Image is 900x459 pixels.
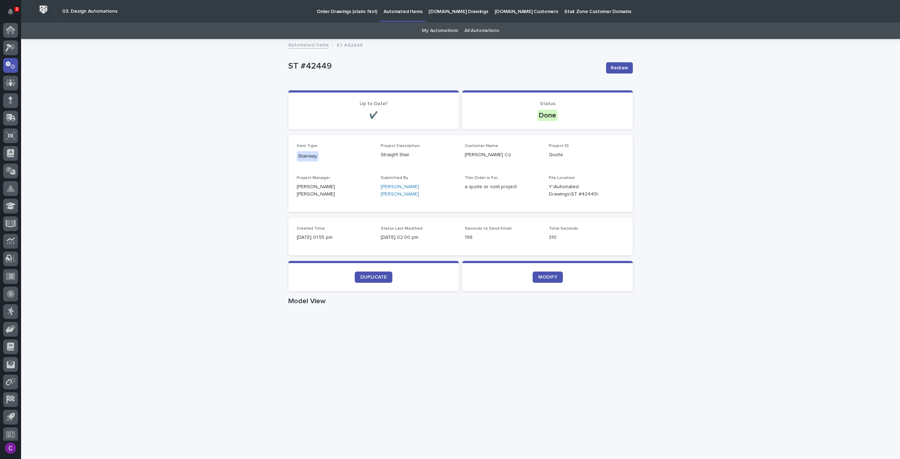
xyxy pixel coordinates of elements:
a: Automated Items [288,40,329,49]
button: Redraw [606,62,633,74]
p: 310 [549,234,624,241]
span: Created Time [297,227,325,231]
p: Quote [549,151,624,159]
p: [DATE] 01:55 pm [297,234,372,241]
span: File Location [549,176,575,180]
span: Project Manager [297,176,330,180]
a: MODIFY [533,272,563,283]
a: DUPLICATE [355,272,392,283]
p: 198 [465,234,540,241]
span: Customer Name [465,144,498,148]
div: Done [538,110,558,121]
p: 3 [15,7,18,12]
a: My Automations [422,23,458,39]
p: [PERSON_NAME] Co [465,151,540,159]
a: [PERSON_NAME] [PERSON_NAME] [381,183,456,198]
p: ✔️ [297,111,450,120]
p: a quote or sold project [465,183,540,191]
span: Total Seconds [549,227,578,231]
span: DUPLICATE [360,275,387,280]
span: Project Description [381,144,420,148]
span: Item Type [297,144,317,148]
p: ST #42449 [336,41,363,49]
p: ST #42449 [288,61,600,71]
div: Notifications3 [9,8,18,20]
h2: 03. Design Automations [62,8,117,14]
div: Stairway [297,151,319,161]
button: users-avatar [3,441,18,455]
button: Notifications [3,4,18,19]
span: Status Last Modified [381,227,423,231]
img: Workspace Logo [37,3,50,16]
span: Redraw [611,64,628,71]
h1: Model View [288,297,633,305]
p: [PERSON_NAME] [PERSON_NAME] [297,183,372,198]
span: Project ID [549,144,569,148]
span: MODIFY [538,275,557,280]
p: [DATE] 02:00 pm [381,234,456,241]
p: Straight Stair [381,151,456,159]
span: Status [540,101,555,106]
span: Up to Date? [360,101,388,106]
span: This Order is For... [465,176,501,180]
: Y:\Automated Drawings\ST #42449\ [549,183,607,198]
span: Submitted By [381,176,408,180]
a: All Automations [464,23,499,39]
span: Seconds to Send Email [465,227,512,231]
